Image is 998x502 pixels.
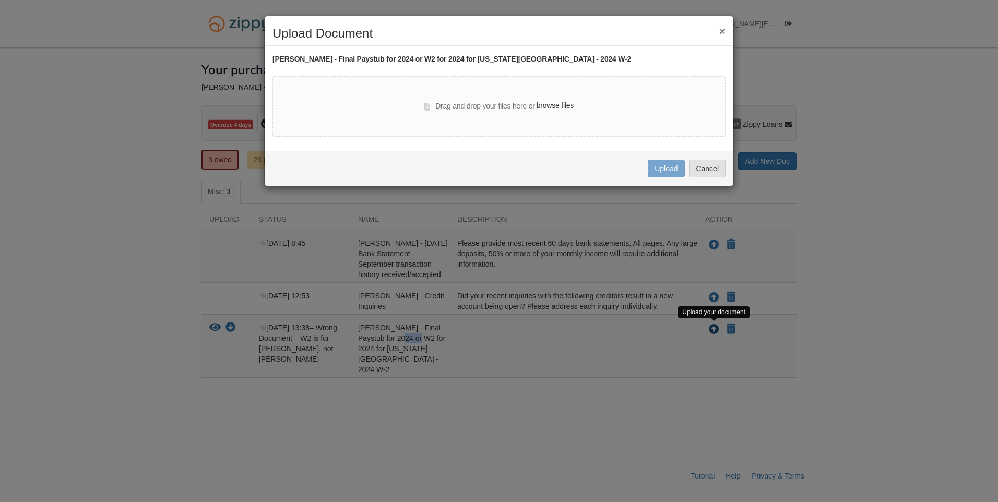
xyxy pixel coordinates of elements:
[424,100,574,113] div: Drag and drop your files here or
[272,27,726,40] h2: Upload Document
[719,26,726,37] button: ×
[689,160,726,177] button: Cancel
[272,54,726,65] div: [PERSON_NAME] - Final Paystub for 2024 or W2 for 2024 for [US_STATE][GEOGRAPHIC_DATA] - 2024 W-2
[537,100,574,112] label: browse files
[678,306,750,318] div: Upload your document
[648,160,684,177] button: Upload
